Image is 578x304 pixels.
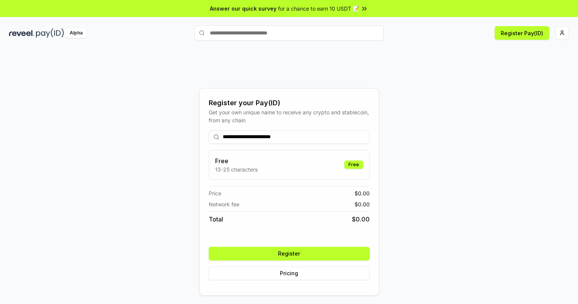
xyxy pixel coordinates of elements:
[210,5,277,12] span: Answer our quick survey
[209,215,223,224] span: Total
[209,200,239,208] span: Network fee
[66,28,87,38] div: Alpha
[209,108,370,124] div: Get your own unique name to receive any crypto and stablecoin, from any chain
[495,26,549,40] button: Register Pay(ID)
[9,28,34,38] img: reveel_dark
[278,5,359,12] span: for a chance to earn 10 USDT 📝
[209,98,370,108] div: Register your Pay(ID)
[215,156,258,165] h3: Free
[355,200,370,208] span: $ 0.00
[352,215,370,224] span: $ 0.00
[209,189,221,197] span: Price
[36,28,64,38] img: pay_id
[209,267,370,280] button: Pricing
[215,165,258,173] p: 13-25 characters
[344,161,363,169] div: Free
[355,189,370,197] span: $ 0.00
[209,247,370,260] button: Register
